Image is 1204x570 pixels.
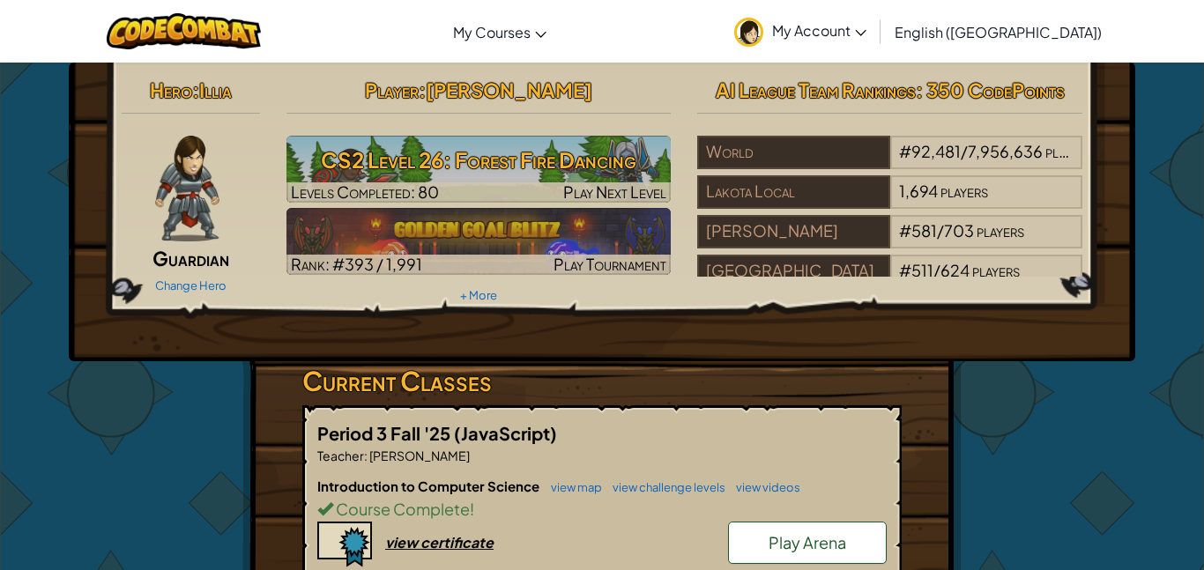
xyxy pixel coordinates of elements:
[886,8,1111,56] a: English ([GEOGRAPHIC_DATA])
[772,21,866,40] span: My Account
[419,78,426,102] span: :
[470,499,474,519] span: !
[317,533,494,551] a: view certificate
[385,533,494,551] div: view certificate
[697,271,1082,292] a: [GEOGRAPHIC_DATA]#511/624players
[107,13,261,49] img: CodeCombat logo
[734,18,763,47] img: avatar
[940,181,988,201] span: players
[977,220,1024,241] span: players
[911,220,937,241] span: 581
[453,23,531,41] span: My Courses
[286,208,672,275] a: Rank: #393 / 1,991Play Tournament
[972,260,1020,280] span: players
[286,136,672,203] img: CS2 Level 26: Forest Fire Dancing
[940,260,970,280] span: 624
[365,78,419,102] span: Player
[895,23,1102,41] span: English ([GEOGRAPHIC_DATA])
[152,246,229,270] span: Guardian
[454,422,557,444] span: (JavaScript)
[697,175,889,209] div: Lakota Local
[426,78,592,102] span: [PERSON_NAME]
[155,278,227,292] a: Change Hero
[333,499,470,519] span: Course Complete
[1045,141,1093,161] span: players
[899,260,911,280] span: #
[368,448,470,463] span: [PERSON_NAME]
[769,532,846,552] span: Play Arena
[317,422,454,444] span: Period 3 Fall '25
[291,181,439,202] span: Levels Completed: 80
[286,136,672,203] a: Play Next Level
[563,181,666,202] span: Play Next Level
[697,152,1082,173] a: World#92,481/7,956,636players
[899,181,938,201] span: 1,694
[911,141,961,161] span: 92,481
[317,477,542,494] span: Introduction to Computer Science
[542,480,602,494] a: view map
[554,254,666,274] span: Play Tournament
[317,448,364,463] span: Teacher
[460,288,497,302] a: + More
[716,78,916,102] span: AI League Team Rankings
[899,141,911,161] span: #
[697,136,889,169] div: World
[286,140,672,180] h3: CS2 Level 26: Forest Fire Dancing
[192,78,199,102] span: :
[697,232,1082,252] a: [PERSON_NAME]#581/703players
[916,78,1065,102] span: : 350 CodePoints
[968,141,1043,161] span: 7,956,636
[961,141,968,161] span: /
[933,260,940,280] span: /
[911,260,933,280] span: 511
[155,136,219,241] img: guardian-pose.png
[302,361,902,401] h3: Current Classes
[317,522,372,567] img: certificate-icon.png
[604,480,725,494] a: view challenge levels
[364,448,368,463] span: :
[697,192,1082,212] a: Lakota Local1,694players
[697,215,889,248] div: [PERSON_NAME]
[199,78,232,102] span: Illia
[444,8,555,56] a: My Courses
[937,220,944,241] span: /
[727,480,800,494] a: view videos
[291,254,422,274] span: Rank: #393 / 1,991
[150,78,192,102] span: Hero
[899,220,911,241] span: #
[725,4,875,59] a: My Account
[944,220,974,241] span: 703
[697,255,889,288] div: [GEOGRAPHIC_DATA]
[286,208,672,275] img: Golden Goal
